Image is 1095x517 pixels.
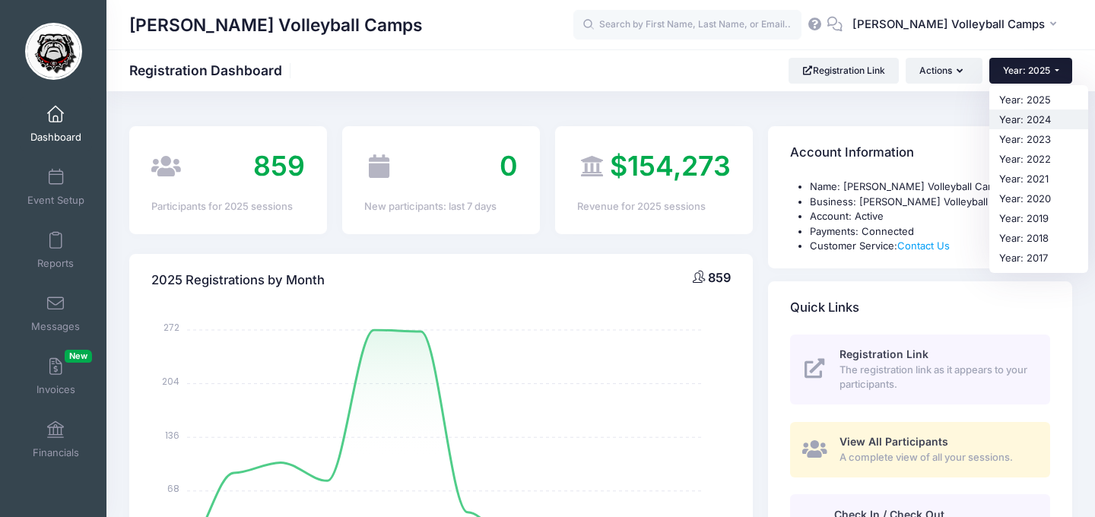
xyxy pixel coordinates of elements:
li: Customer Service: [810,239,1050,254]
a: Financials [20,413,92,466]
a: Dashboard [20,97,92,151]
div: Revenue for 2025 sessions [577,199,731,214]
span: Financials [33,446,79,459]
span: New [65,350,92,363]
tspan: 68 [167,482,179,495]
a: Contact Us [897,239,950,252]
span: Dashboard [30,131,81,144]
div: Participants for 2025 sessions [151,199,305,214]
a: Year: 2020 [989,189,1088,208]
span: The registration link as it appears to your participants. [839,363,1033,392]
span: Year: 2025 [1003,65,1050,76]
a: Registration Link [789,58,899,84]
tspan: 272 [163,321,179,334]
a: Year: 2018 [989,228,1088,248]
li: Payments: Connected [810,224,1050,239]
button: Year: 2025 [989,58,1072,84]
h4: Quick Links [790,286,859,329]
h4: Account Information [790,132,914,175]
input: Search by First Name, Last Name, or Email... [573,10,801,40]
span: A complete view of all your sessions. [839,450,1033,465]
div: New participants: last 7 days [364,199,518,214]
a: InvoicesNew [20,350,92,403]
span: Invoices [36,383,75,396]
span: 0 [500,149,518,182]
a: Year: 2019 [989,208,1088,228]
a: View All Participants A complete view of all your sessions. [790,422,1050,477]
a: Year: 2023 [989,129,1088,149]
a: Year: 2024 [989,109,1088,129]
h1: Registration Dashboard [129,62,295,78]
span: Reports [37,257,74,270]
span: 859 [253,149,305,182]
a: Messages [20,287,92,340]
img: Tom Black Volleyball Camps [25,23,82,80]
h1: [PERSON_NAME] Volleyball Camps [129,8,423,43]
a: Year: 2017 [989,248,1088,268]
span: [PERSON_NAME] Volleyball Camps [852,16,1045,33]
li: Name: [PERSON_NAME] Volleyball Camps [810,179,1050,195]
a: Event Setup [20,160,92,214]
a: Reports [20,224,92,277]
span: Messages [31,320,80,333]
span: View All Participants [839,435,948,448]
button: [PERSON_NAME] Volleyball Camps [843,8,1072,43]
a: Year: 2025 [989,90,1088,109]
a: Registration Link The registration link as it appears to your participants. [790,335,1050,404]
span: Event Setup [27,194,84,207]
button: Actions [906,58,982,84]
a: Year: 2022 [989,149,1088,169]
span: $154,273 [610,149,731,182]
a: Year: 2021 [989,169,1088,189]
tspan: 136 [165,428,179,441]
span: 859 [708,270,731,285]
h4: 2025 Registrations by Month [151,258,325,302]
tspan: 204 [162,375,179,388]
span: Registration Link [839,347,928,360]
li: Account: Active [810,209,1050,224]
li: Business: [PERSON_NAME] Volleyball Camps [810,195,1050,210]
